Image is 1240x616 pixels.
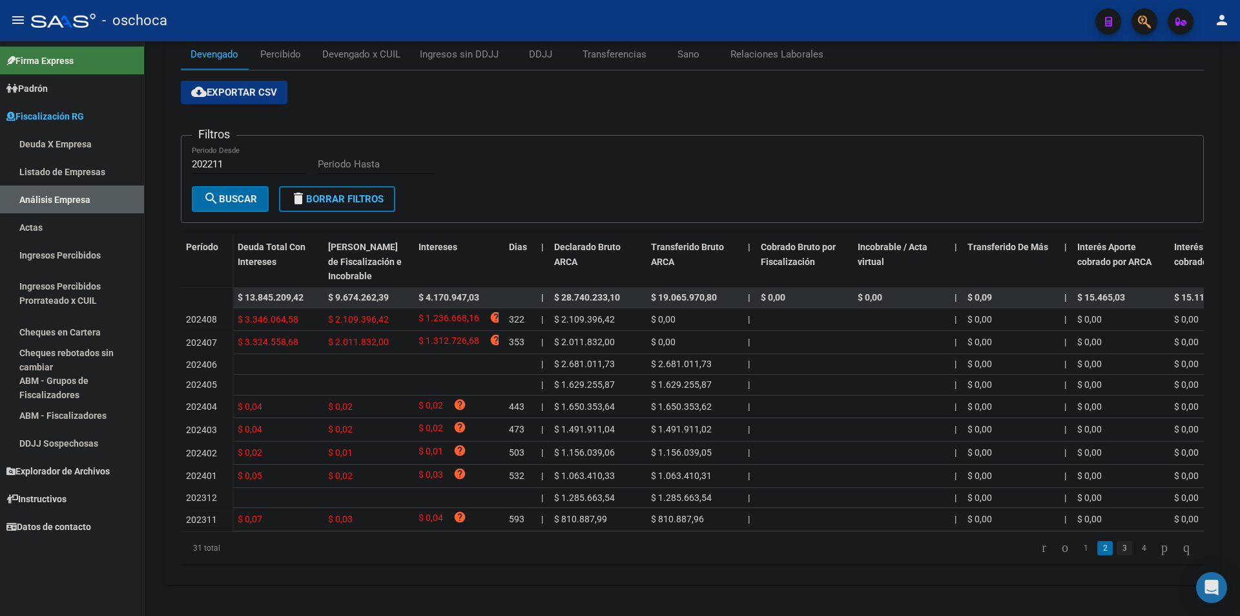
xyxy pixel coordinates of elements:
span: $ 1.236.668,16 [418,311,479,328]
span: $ 0,01 [328,447,353,458]
mat-icon: delete [291,191,306,206]
span: $ 0,04 [238,401,262,412]
span: $ 1.312.726,68 [418,334,479,351]
a: go to previous page [1056,541,1074,555]
span: Deuda Total Con Intereses [238,242,305,267]
span: | [1064,314,1066,324]
span: $ 0,00 [967,379,992,390]
h3: Filtros [192,125,236,143]
span: 473 [509,424,524,434]
span: 443 [509,401,524,412]
span: Transferido De Más [967,242,1048,252]
span: $ 0,00 [1174,359,1199,369]
i: help [453,421,466,434]
span: Instructivos [6,492,67,506]
datatable-header-cell: Declarado Bruto ARCA [549,233,646,290]
span: $ 2.011.832,00 [328,337,389,347]
span: Transferido Bruto ARCA [651,242,724,267]
span: $ 0,00 [967,314,992,324]
datatable-header-cell: | [743,233,756,290]
span: $ 15.465,03 [1077,292,1125,303]
mat-icon: cloud_download [191,84,207,100]
span: | [1064,242,1067,252]
span: Fiscalización RG [6,109,84,123]
span: Interés Aporte cobrado por ARCA [1077,242,1152,267]
a: 1 [1078,541,1093,555]
span: | [748,401,750,412]
span: | [541,379,543,390]
button: Buscar [192,186,269,212]
datatable-header-cell: Interés Aporte cobrado por ARCA [1072,233,1169,290]
span: | [1064,401,1066,412]
span: | [955,337,956,347]
span: $ 0,00 [1174,493,1199,503]
span: | [541,514,543,524]
li: page 1 [1076,537,1095,559]
span: | [1064,514,1066,524]
i: help [453,511,466,524]
span: Intereses [418,242,457,252]
span: $ 0,00 [967,401,992,412]
span: | [955,447,956,458]
span: | [1064,493,1066,503]
i: help [490,311,502,324]
datatable-header-cell: | [1059,233,1072,290]
span: $ 0,00 [1077,447,1102,458]
span: | [955,292,957,303]
datatable-header-cell: Dias [504,233,536,290]
div: Open Intercom Messenger [1196,572,1227,603]
datatable-header-cell: | [536,233,549,290]
div: Transferencias [583,47,646,61]
span: $ 0,00 [967,337,992,347]
span: Borrar Filtros [291,193,384,205]
span: $ 0,00 [1174,514,1199,524]
span: $ 0,00 [1077,493,1102,503]
span: | [955,314,956,324]
span: $ 1.629.255,87 [651,379,712,390]
span: $ 1.156.039,06 [554,447,615,458]
span: | [541,401,543,412]
i: help [490,334,502,346]
button: Borrar Filtros [279,186,395,212]
span: $ 0,04 [238,424,262,434]
span: $ 0,00 [1077,424,1102,434]
span: $ 0,00 [1077,314,1102,324]
span: $ 0,00 [967,359,992,369]
span: $ 0,07 [238,514,262,524]
span: Datos de contacto [6,520,91,534]
span: $ 0,00 [1174,471,1199,481]
span: $ 0,00 [1174,447,1199,458]
span: $ 0,00 [858,292,882,303]
span: $ 15.114,78 [1174,292,1222,303]
div: 31 total [181,532,383,564]
span: $ 0,05 [238,471,262,481]
span: | [955,379,956,390]
mat-icon: search [203,191,219,206]
span: $ 1.156.039,05 [651,447,712,458]
span: | [748,292,750,303]
li: page 2 [1095,537,1115,559]
span: | [748,424,750,434]
span: Exportar CSV [191,87,277,98]
span: | [541,292,544,303]
span: $ 0,00 [967,447,992,458]
i: help [453,467,466,480]
span: | [1064,424,1066,434]
span: | [541,337,543,347]
a: 3 [1117,541,1132,555]
span: 202403 [186,425,217,435]
span: $ 1.285.663,54 [554,493,615,503]
span: $ 0,00 [1077,359,1102,369]
mat-icon: person [1214,12,1230,28]
span: | [955,514,956,524]
span: $ 0,02 [418,398,443,416]
span: | [1064,379,1066,390]
span: $ 810.887,99 [554,514,607,524]
span: $ 3.346.064,58 [238,314,298,324]
span: $ 13.845.209,42 [238,292,304,303]
span: $ 0,00 [967,493,992,503]
span: Explorador de Archivos [6,464,110,478]
span: 202312 [186,493,217,503]
span: 202404 [186,401,217,412]
div: Relaciones Laborales [730,47,823,61]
